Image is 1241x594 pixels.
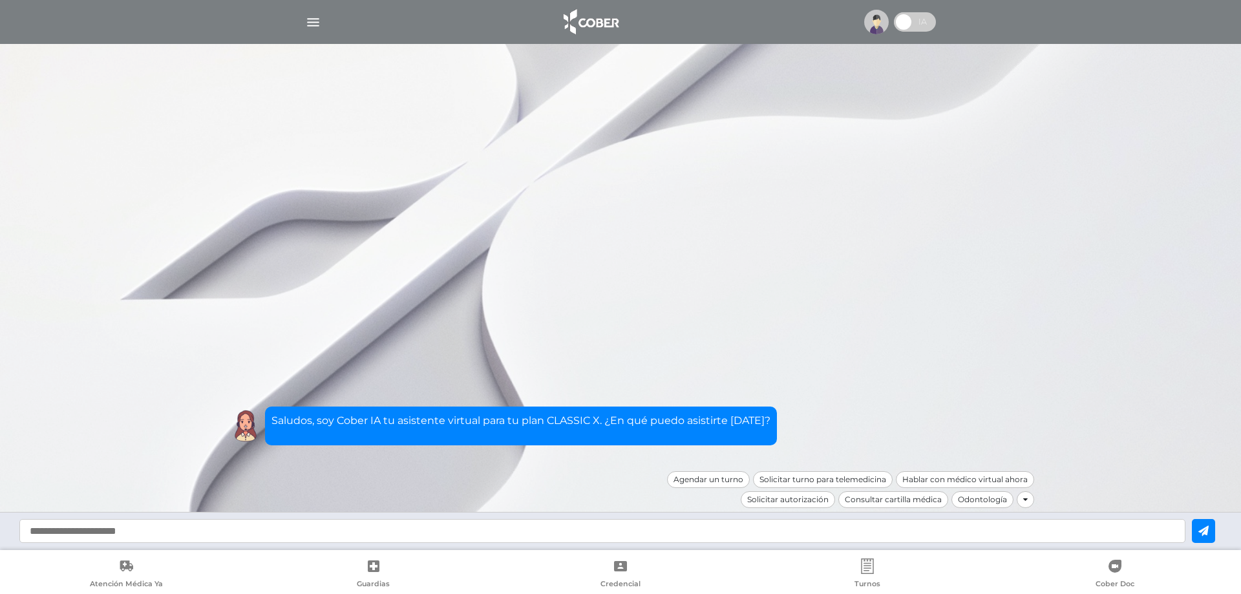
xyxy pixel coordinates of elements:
span: Credencial [600,579,641,591]
img: logo_cober_home-white.png [557,6,624,37]
a: Guardias [249,558,496,591]
img: Cober_menu-lines-white.svg [305,14,321,30]
img: profile-placeholder.svg [864,10,889,34]
div: Consultar cartilla médica [838,491,948,508]
p: Saludos, soy Cober IA tu asistente virtual para tu plan CLASSIC X. ¿En qué puedo asistirte [DATE]? [271,413,770,429]
div: Solicitar autorización [741,491,835,508]
span: Turnos [854,579,880,591]
div: Agendar un turno [667,471,750,488]
a: Atención Médica Ya [3,558,249,591]
div: Odontología [951,491,1013,508]
img: Cober IA [229,410,262,442]
a: Credencial [497,558,744,591]
span: Atención Médica Ya [90,579,163,591]
a: Cober Doc [992,558,1238,591]
div: Solicitar turno para telemedicina [753,471,893,488]
div: Hablar con médico virtual ahora [896,471,1034,488]
a: Turnos [744,558,991,591]
span: Cober Doc [1096,579,1134,591]
span: Guardias [357,579,390,591]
